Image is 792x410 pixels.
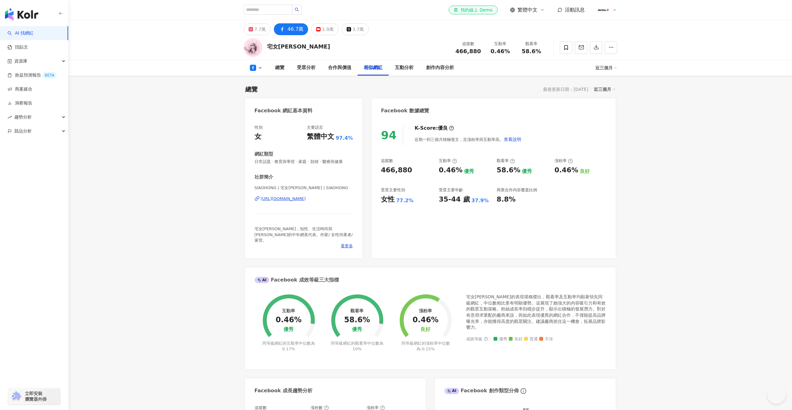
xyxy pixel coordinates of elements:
[439,158,457,164] div: 互動率
[580,168,590,175] div: 良好
[5,8,38,21] img: logo
[381,187,405,193] div: 受眾主要性別
[381,195,395,204] div: 女性
[7,86,32,92] a: 商案媒合
[381,165,412,175] div: 466,880
[466,294,606,331] div: 宅女[PERSON_NAME]的表現堪稱傑出，觀看率及互動率均顯著領先同級網紅，中位數相比更有明顯優勢。這展現了她強大的內容吸引力和有效的觀眾互動策略。粉絲成長率則穩步提升，顯示出積極的發展潛力...
[381,129,396,142] div: 94
[509,337,523,342] span: 良好
[398,341,453,352] div: 同等級網紅的漲粉率中位數為
[444,387,519,394] div: Facebook 創作類型分佈
[504,133,522,146] button: 查看說明
[284,327,293,333] div: 優秀
[364,64,382,72] div: 相似網紅
[439,187,463,193] div: 受眾主要年齡
[497,158,515,164] div: 觀看率
[245,85,258,94] div: 總覽
[565,7,585,13] span: 活動訊息
[307,132,334,142] div: 繁體中文
[255,174,273,180] div: 社群簡介
[295,7,299,12] span: search
[267,43,330,50] div: 宅女[PERSON_NAME]
[543,87,588,92] div: 最後更新日期：[DATE]
[449,6,497,14] a: 預約線上 Demo
[415,133,522,146] div: 近期一到三個月積極發文，且漲粉率與互動率高。
[352,327,362,333] div: 優秀
[7,100,32,106] a: 洞察報告
[454,7,492,13] div: 預約線上 Demo
[490,48,510,54] span: 0.46%
[395,64,414,72] div: 互動分析
[524,337,538,342] span: 普通
[539,337,553,342] span: 不佳
[274,23,308,35] button: 46.7萬
[396,197,414,204] div: 77.2%
[595,63,617,73] div: 近三個月
[7,115,12,119] span: rise
[555,158,573,164] div: 漲粉率
[497,187,537,193] div: 商業合作內容覆蓋比例
[456,41,481,47] div: 追蹤數
[520,387,527,395] span: info-circle
[381,158,393,164] div: 追蹤數
[288,25,304,34] div: 46.7萬
[255,185,353,191] span: SIAOHONG | 宅女[PERSON_NAME] | SIAOHONG
[494,337,507,342] span: 優秀
[322,25,333,34] div: 1.9萬
[275,64,284,72] div: 總覽
[10,391,22,401] img: chrome extension
[255,387,313,394] div: Facebook 成長趨勢分析
[261,196,306,202] div: [URL][DOMAIN_NAME]
[594,85,616,93] div: 近三個月
[419,308,432,313] div: 漲粉率
[255,151,273,157] div: 網紅類型
[330,341,384,352] div: 同等級網紅的觀看率中位數為
[353,347,362,351] span: 10%
[255,196,353,202] a: [URL][DOMAIN_NAME]
[518,7,537,13] span: 繁體中文
[598,4,609,16] img: 180x180px_JPG.jpg
[444,388,459,394] div: AI
[255,159,353,165] span: 日常話題 · 教育與學習 · 家庭 · 財經 · 醫療與健康
[344,316,370,324] div: 58.6%
[7,30,34,36] a: searchAI 找網紅
[255,25,266,34] div: 7.7萬
[522,168,532,175] div: 優秀
[456,48,481,54] span: 466,880
[282,347,295,351] span: 0.17%
[311,23,338,35] button: 1.9萬
[520,41,543,47] div: 觀看率
[497,195,516,204] div: 8.8%
[464,168,474,175] div: 優秀
[466,337,606,342] div: 成效等級 ：
[415,125,454,132] div: K-Score :
[522,48,541,54] span: 58.6%
[497,165,520,175] div: 58.6%
[7,72,57,78] a: 效益預測報告BETA
[276,316,302,324] div: 0.46%
[255,277,339,283] div: Facebook 成效等級三大指標
[426,64,454,72] div: 創作內容分析
[14,124,32,138] span: 競品分析
[25,391,47,402] span: 立即安裝 瀏覽器外掛
[14,54,27,68] span: 資源庫
[439,165,462,175] div: 0.46%
[350,308,363,313] div: 觀看率
[336,135,353,142] span: 97.4%
[328,64,351,72] div: 合作與價值
[413,316,438,324] div: 0.46%
[14,110,32,124] span: 趨勢分析
[261,341,316,352] div: 同等級網紅的互動率中位數為
[297,64,316,72] div: 受眾分析
[420,327,430,333] div: 良好
[504,137,521,142] span: 查看說明
[438,125,448,132] div: 優良
[255,107,313,114] div: Facebook 網紅基本資料
[767,385,786,404] iframe: Help Scout Beacon - Open
[255,226,353,242] span: 宅女[PERSON_NAME]，知性、生活時尚與[PERSON_NAME]的中年網美代表。作家/ 女性待業者/ 家管。
[439,195,470,204] div: 35-44 歲
[341,243,353,249] span: 看更多
[420,347,435,351] span: -0.15%
[555,165,578,175] div: 0.46%
[381,107,429,114] div: Facebook 數據總覽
